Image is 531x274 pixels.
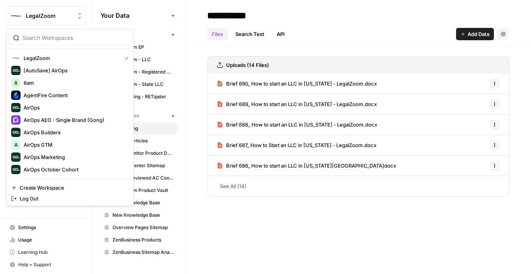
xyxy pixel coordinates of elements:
img: AirOps Logo [11,103,20,112]
a: Brief 689_ How to start an LLC in [US_STATE] - LegalZoom.docx [217,94,377,114]
a: Log Out [8,193,132,204]
a: New Knowledge Base [100,209,177,221]
a: LegalZoom - State LLC [100,78,177,91]
span: Settings [18,224,83,231]
a: Brief 688_ How to start an LLC in [US_STATE] - LegalZoom.docx [217,115,377,135]
img: AgentFire Content Logo [11,91,20,100]
span: LegalZoom - State LLC [112,81,174,88]
a: Brief 690_ How to start an LLC in [US_STATE] - LegalZoom.docx [217,74,377,94]
span: AirOps October Cohort [24,166,126,173]
a: LegalZoom Product Vault [100,184,177,197]
span: AgentFire Content [24,91,126,99]
a: Search Test [231,28,269,40]
img: LegalZoom Logo [9,9,23,23]
img: AirOps October Cohort Logo [11,165,20,174]
a: See All (14) [207,176,509,196]
span: Legally Reviewed AC Content [112,175,174,182]
input: Search Workspaces [22,34,127,42]
a: API [272,28,289,40]
img: [AutoSave] AirOps Logo [11,66,20,75]
a: All Competitor Product Data [100,147,177,159]
span: Your Data [100,11,168,20]
span: ZenBusiness Sitemap Analysis [112,249,174,256]
a: AC Briefing [100,122,177,135]
span: Brief 689_ How to start an LLC in [US_STATE] - LegalZoom.docx [226,100,377,108]
a: New Knowledge Base [100,197,177,209]
span: 8am [24,79,126,87]
button: Help + Support [6,259,86,271]
span: All Competitor Product Data [112,150,174,157]
span: Brief 690_ How to start an LLC in [US_STATE] - LegalZoom.docx [226,80,377,87]
span: LegalZoom - LLC [112,56,174,63]
span: Help + Support [18,261,83,268]
a: Settings [6,221,86,234]
div: Workspace: LegalZoom [6,29,134,206]
span: Create Workspace [20,184,126,192]
button: Workspace: LegalZoom [6,6,86,26]
span: Add Data [468,30,489,38]
span: ALL AC Articles [112,137,174,144]
span: LegalZoom [24,54,119,62]
img: AirOps AEO - Single Brand (Gong) Logo [11,115,20,125]
a: Learning Hub [6,246,86,259]
img: AirOps Builders Logo [11,128,20,137]
a: Legally Reviewed AC Content [100,172,177,184]
a: Uploads (14 Files) [217,57,269,74]
a: Articles Center Sitemap [100,159,177,172]
span: New Knowledge Base [112,199,174,206]
span: Brief 687_ How to Start an LLC in [US_STATE] - LegalZoom.docx [226,141,376,149]
a: Usage [6,234,86,246]
span: LegalZoom - Registered Agent [112,68,174,75]
h3: Uploads (14 Files) [226,61,269,69]
span: Brief 688_ How to start an LLC in [US_STATE] - LegalZoom.docx [226,121,377,128]
span: AC Briefing [112,125,174,132]
a: ZenBusiness Products [100,234,177,246]
span: Brief 686_ How to start an LLC in [US_STATE][GEOGRAPHIC_DATA]docx [226,162,396,170]
span: AirOps Builders [24,128,126,136]
span: Usage [18,236,83,243]
span: AirOps [24,104,126,111]
a: ZenBusiness Sitemap Analysis [100,246,177,259]
a: LegalZoom - LLC [100,53,177,66]
span: Link Building - RETipster [112,93,174,100]
span: ZenBusiness Products [112,236,174,243]
a: Link Building - RETipster [100,91,177,103]
span: AirOps AEO - Single Brand (Gong) [24,116,126,124]
a: ALL AC Articles [100,135,177,147]
a: Brief 687_ How to Start an LLC in [US_STATE] - LegalZoom.docx [217,135,376,155]
a: LegalZoom EP [100,41,177,53]
span: LegalZoom EP [112,44,174,51]
a: Create Workspace [8,182,132,193]
span: New Knowledge Base [112,212,174,219]
span: [AutoSave] AirOps [24,67,126,74]
a: Overview Pages Sitemap [100,221,177,234]
a: Brief 686_ How to start an LLC in [US_STATE][GEOGRAPHIC_DATA]docx [217,156,396,176]
span: AirOps GTM [24,141,126,149]
span: A [14,141,18,149]
span: Log Out [20,195,126,202]
span: Learning Hub [18,249,83,256]
span: Overview Pages Sitemap [112,224,174,231]
a: Files [207,28,228,40]
button: Add Data [456,28,494,40]
span: Articles Center Sitemap [112,162,174,169]
span: LegalZoom Product Vault [112,187,174,194]
span: 8 [14,79,17,87]
span: LegalZoom [26,12,73,20]
img: LegalZoom Logo [11,53,20,63]
span: AirOps Marketing [24,153,126,161]
a: LegalZoom - Registered Agent [100,66,177,78]
img: AirOps Marketing Logo [11,152,20,162]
